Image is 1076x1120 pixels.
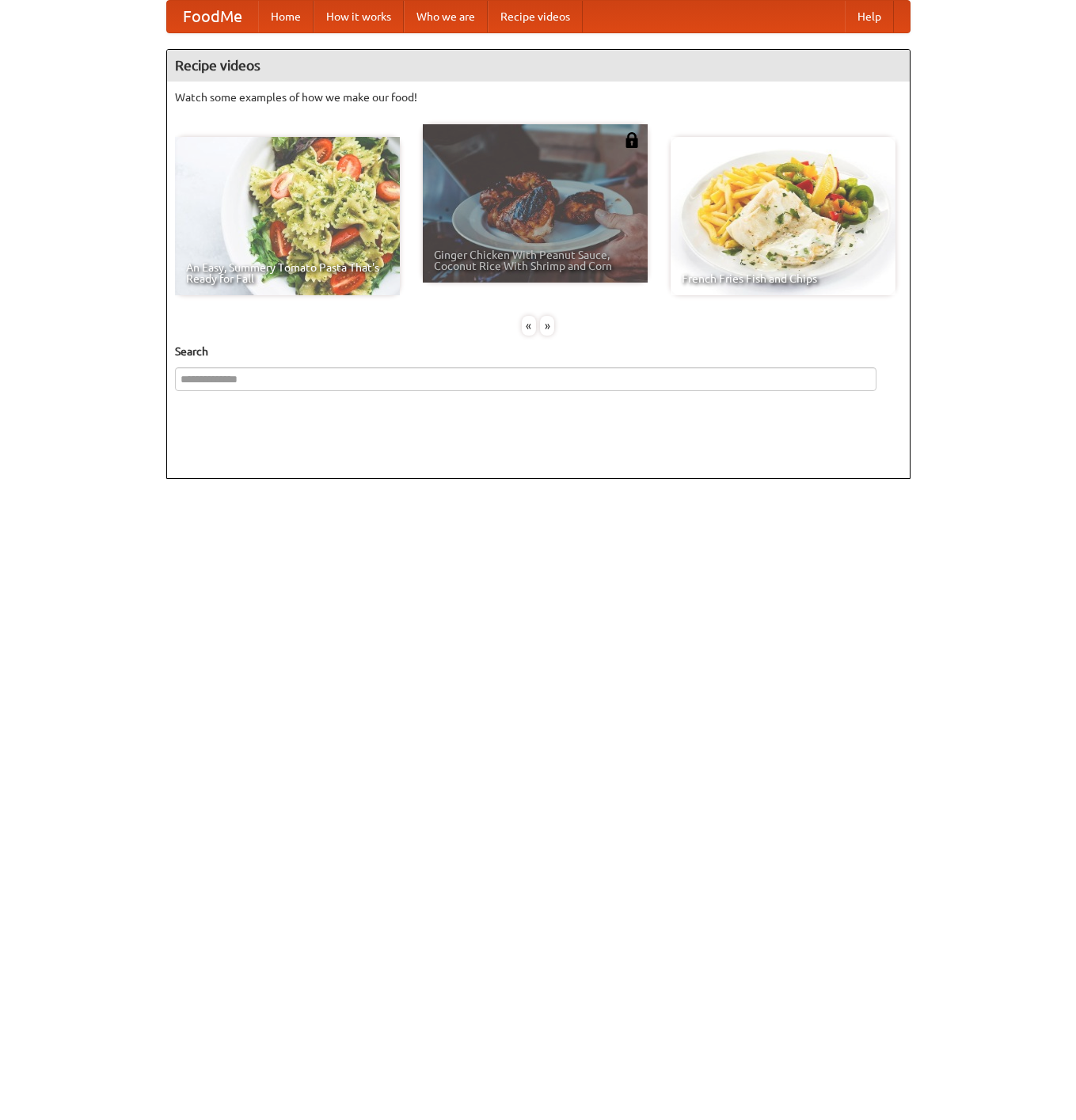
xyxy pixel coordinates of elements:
a: An Easy, Summery Tomato Pasta That's Ready for Fall [175,137,400,295]
span: French Fries Fish and Chips [682,273,884,284]
a: FoodMe [167,1,258,32]
div: « [522,316,536,336]
a: Recipe videos [488,1,583,32]
a: Who we are [404,1,488,32]
span: An Easy, Summery Tomato Pasta That's Ready for Fall [186,262,389,284]
a: French Fries Fish and Chips [671,137,895,295]
a: How it works [314,1,404,32]
h5: Search [175,344,902,359]
h4: Recipe videos [167,50,910,82]
img: 483408.png [624,132,640,148]
a: Home [258,1,314,32]
p: Watch some examples of how we make our food! [175,89,902,105]
div: » [540,316,554,336]
a: Help [845,1,894,32]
